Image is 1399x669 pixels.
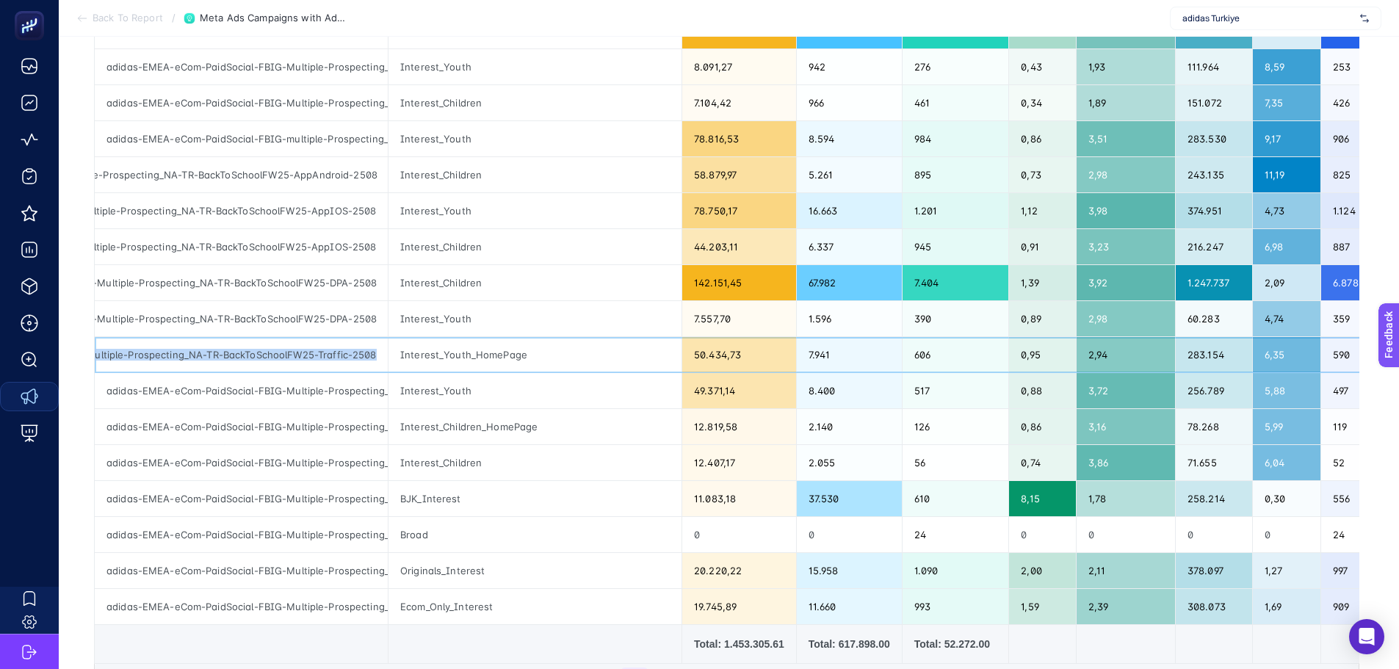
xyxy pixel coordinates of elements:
div: 1.201 [903,193,1009,228]
div: 0 [1253,517,1320,552]
div: adidas-EMEA-eCom-PaidSocial-FBIG-Multiple-Prospecting_NA-TR-Category_Interests_DPA-2508 [95,589,388,624]
img: svg%3e [1360,11,1369,26]
div: 78.750,17 [682,193,796,228]
div: 5,99 [1253,409,1320,444]
div: 2,39 [1077,589,1175,624]
div: 6,35 [1253,337,1320,372]
div: adidas-EMEA-eCom-PaidSocial-FBIG-multiple-Prospecting_NA-TR-BackToSchoolFW25-AppIOS-2508 [95,229,388,264]
div: 984 [903,121,1009,156]
div: 0 [797,517,902,552]
div: 37.530 [797,481,902,516]
div: 3,98 [1077,193,1175,228]
div: adidas-EMEA-eCom-PaidSocial-FBIG-multiple-Prospecting_NA-TR-BackToSchoolFW25-AppIOS-2508 [95,193,388,228]
div: 151.072 [1176,85,1252,120]
div: 0,43 [1009,49,1075,84]
div: Interest_Children [388,85,682,120]
div: adidas-EMEA-eCom-PaidSocial-FBIG-Multiple-Prospecting_NA-TR-BesiktasLansman-2506 [95,481,388,516]
div: 111.964 [1176,49,1252,84]
div: 11,19 [1253,157,1320,192]
div: 1.596 [797,301,902,336]
div: Interest_Youth_HomePage [388,337,682,372]
div: 142.151,45 [682,265,796,300]
div: 3,92 [1077,265,1175,300]
div: 283.530 [1176,121,1252,156]
div: 58.879,97 [682,157,796,192]
div: Interest_Children [388,229,682,264]
div: 0,74 [1009,445,1075,480]
div: 7.941 [797,337,902,372]
div: adidas-EMEA-eCom-PaidSocial-FBIG-Multiple-Prospecting_NA-TR-BackToSchoolFW25-DPA-2508 [95,301,388,336]
div: adidas-EMEA-eCom-PaidSocial-FBIG-Multiple-Prospecting_NA-TR-BackToSchoolFW25-Traffic-2508 [95,445,388,480]
div: 0,88 [1009,373,1075,408]
div: 2,09 [1253,265,1320,300]
div: 993 [903,589,1009,624]
div: 461 [903,85,1009,120]
div: 0,86 [1009,409,1075,444]
div: 2,00 [1009,553,1075,588]
div: 1,12 [1009,193,1075,228]
div: 2,98 [1077,157,1175,192]
div: Interest_Children [388,157,682,192]
div: 0,73 [1009,157,1075,192]
div: 256.789 [1176,373,1252,408]
div: 15.958 [797,553,902,588]
div: adidas-EMEA-eCom-PaidSocial-FBIG-Multiple-Prospecting_NA-TR-BackToSchoolFW25-Traffic-2508 [95,409,388,444]
div: 5.261 [797,157,902,192]
div: 276 [903,49,1009,84]
span: Back To Report [93,12,163,24]
div: 0,30 [1253,481,1320,516]
div: Interest_Children [388,445,682,480]
div: 0 [1077,517,1175,552]
div: adidas-EMEA-eCom-PaidSocial-FBIG-Multiple-Prospecting_NA-TR-BackToSchoolFW25-Traffic-2508 [95,373,388,408]
div: 12.407,17 [682,445,796,480]
div: adidas-EMEA-eCom-PaidSocial-FBIG-Multiple-Prospecting_NA-TR-Category_Interests_DPA-2508 [95,553,388,588]
div: 2.140 [797,409,902,444]
div: 8.400 [797,373,902,408]
div: 390 [903,301,1009,336]
div: 374.951 [1176,193,1252,228]
div: 283.154 [1176,337,1252,372]
div: 6.337 [797,229,902,264]
div: 1.090 [903,553,1009,588]
div: 126 [903,409,1009,444]
div: Interest_Youth [388,301,682,336]
div: 7,35 [1253,85,1320,120]
div: 3,72 [1077,373,1175,408]
div: 11.083,18 [682,481,796,516]
div: 895 [903,157,1009,192]
div: 9,17 [1253,121,1320,156]
div: 0,91 [1009,229,1075,264]
div: 19.745,89 [682,589,796,624]
div: 44.203,11 [682,229,796,264]
div: 4,74 [1253,301,1320,336]
div: Ecom_Only_Interest [388,589,682,624]
div: 243.135 [1176,157,1252,192]
div: Originals_Interest [388,553,682,588]
div: Interest_Youth [388,373,682,408]
div: 216.247 [1176,229,1252,264]
div: adidas-EMEA-eCom-PaidSocial-FBIG-Multiple-Prospecting_NA-TR-BackToSchoolFW25-Traffic-2508 [95,337,388,372]
div: Total: 617.898.00 [809,637,890,651]
div: 8.594 [797,121,902,156]
div: 945 [903,229,1009,264]
div: 1,93 [1077,49,1175,84]
div: 0,34 [1009,85,1075,120]
div: 1,69 [1253,589,1320,624]
div: 8.091,27 [682,49,796,84]
div: 1,89 [1077,85,1175,120]
div: Interest_Children [388,265,682,300]
div: 78.268 [1176,409,1252,444]
div: adidas-EMEA-eCom-PaidSocial-FBIG-Multiple-Prospecting_NA-TR-Bestseller-NonBestseller_DPA_ASC-2508 [95,517,388,552]
div: 3,86 [1077,445,1175,480]
div: 8,59 [1253,49,1320,84]
div: 78.816,53 [682,121,796,156]
div: 1,39 [1009,265,1075,300]
div: 0,89 [1009,301,1075,336]
div: Interest_Youth [388,121,682,156]
div: Total: 52.272.00 [914,637,997,651]
div: 7.404 [903,265,1009,300]
div: 0 [682,517,796,552]
div: 60.283 [1176,301,1252,336]
div: Broad [388,517,682,552]
span: Feedback [9,4,56,16]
